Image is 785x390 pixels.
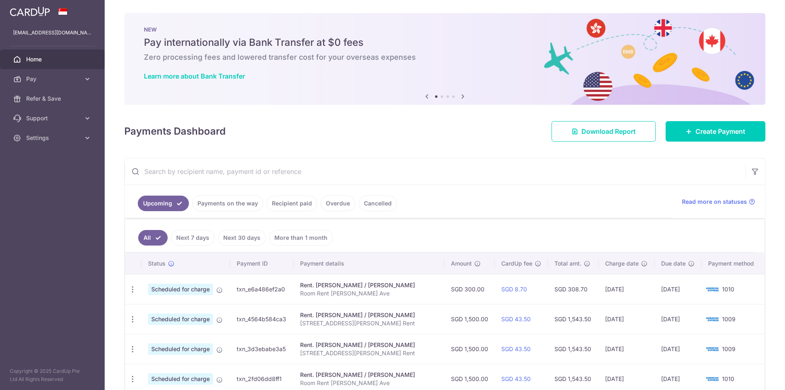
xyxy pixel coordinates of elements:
span: Due date [661,259,686,268]
iframe: Opens a widget where you can find more information [733,365,777,386]
td: txn_e6a486ef2a0 [230,274,294,304]
td: SGD 308.70 [548,274,598,304]
a: Learn more about Bank Transfer [144,72,245,80]
a: Next 7 days [171,230,215,246]
th: Payment ID [230,253,294,274]
p: Room Rent [PERSON_NAME] Ave [300,379,438,387]
span: Refer & Save [26,95,80,103]
a: SGD 43.50 [501,345,531,352]
a: All [138,230,168,246]
a: Upcoming [138,196,189,211]
p: [EMAIL_ADDRESS][DOMAIN_NAME] [13,29,92,37]
span: Scheduled for charge [148,373,213,385]
span: Home [26,55,80,63]
input: Search by recipient name, payment id or reference [125,158,745,185]
a: Next 30 days [218,230,266,246]
td: txn_4564b584ca3 [230,304,294,334]
span: Amount [451,259,472,268]
h4: Payments Dashboard [124,124,226,139]
span: Total amt. [554,259,581,268]
td: [DATE] [599,274,655,304]
p: Room Rent [PERSON_NAME] Ave [300,289,438,298]
span: Download Report [581,126,636,136]
p: NEW [144,26,746,33]
a: SGD 8.70 [501,286,527,293]
td: SGD 300.00 [444,274,495,304]
a: Recipient paid [267,196,317,211]
h6: Zero processing fees and lowered transfer cost for your overseas expenses [144,52,746,62]
img: Bank Card [704,284,720,294]
td: SGD 1,500.00 [444,334,495,364]
td: [DATE] [655,274,702,304]
span: CardUp fee [501,259,532,268]
span: Charge date [605,259,639,268]
span: Scheduled for charge [148,284,213,295]
span: Scheduled for charge [148,313,213,325]
h5: Pay internationally via Bank Transfer at $0 fees [144,36,746,49]
a: Download Report [552,121,656,142]
td: SGD 1,543.50 [548,304,598,334]
img: Bank Card [704,374,720,384]
th: Payment method [702,253,765,274]
span: 1009 [722,316,736,322]
td: SGD 1,500.00 [444,304,495,334]
span: 1010 [722,286,734,293]
div: Rent. [PERSON_NAME] / [PERSON_NAME] [300,281,438,289]
span: Create Payment [695,126,745,136]
img: CardUp [10,7,50,16]
span: Read more on statuses [682,198,747,206]
img: Bank transfer banner [124,13,765,105]
span: Settings [26,134,80,142]
a: SGD 43.50 [501,316,531,322]
th: Payment details [294,253,444,274]
span: Support [26,114,80,122]
a: Payments on the way [192,196,263,211]
td: [DATE] [655,334,702,364]
img: Bank Card [704,344,720,354]
a: Cancelled [359,196,397,211]
td: [DATE] [655,304,702,334]
td: [DATE] [599,304,655,334]
a: More than 1 month [269,230,333,246]
span: Pay [26,75,80,83]
span: Scheduled for charge [148,343,213,355]
a: Read more on statuses [682,198,755,206]
a: SGD 43.50 [501,375,531,382]
img: Bank Card [704,314,720,324]
div: Rent. [PERSON_NAME] / [PERSON_NAME] [300,341,438,349]
p: [STREET_ADDRESS][PERSON_NAME] Rent [300,319,438,327]
div: Rent. [PERSON_NAME] / [PERSON_NAME] [300,371,438,379]
span: Status [148,259,166,268]
span: 1009 [722,345,736,352]
a: Create Payment [666,121,765,142]
td: [DATE] [599,334,655,364]
a: Overdue [321,196,355,211]
td: SGD 1,543.50 [548,334,598,364]
div: Rent. [PERSON_NAME] / [PERSON_NAME] [300,311,438,319]
p: [STREET_ADDRESS][PERSON_NAME] Rent [300,349,438,357]
span: 1010 [722,375,734,382]
td: txn_3d3ebabe3a5 [230,334,294,364]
